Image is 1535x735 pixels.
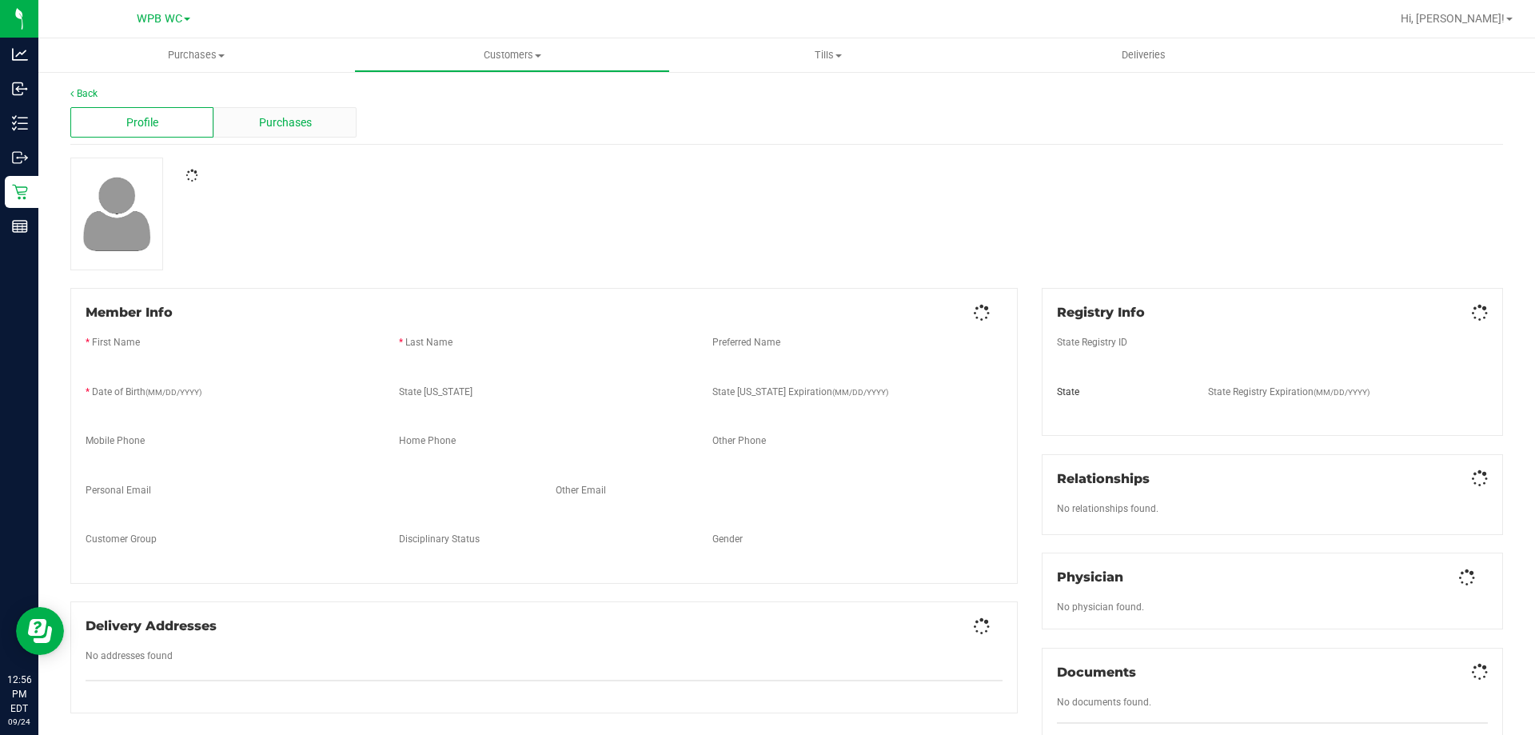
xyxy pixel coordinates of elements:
span: WPB WC [137,12,182,26]
span: Purchases [38,48,354,62]
label: Date of Birth [92,385,201,399]
span: Delivery Addresses [86,618,217,633]
label: Disciplinary Status [399,532,480,546]
label: Mobile Phone [86,433,145,448]
inline-svg: Retail [12,184,28,200]
label: State Registry Expiration [1208,385,1370,399]
span: Profile [126,114,158,131]
label: First Name [92,335,140,350]
span: No documents found. [1057,697,1151,708]
inline-svg: Inventory [12,115,28,131]
span: Physician [1057,569,1123,585]
label: Gender [712,532,743,546]
label: Other Phone [712,433,766,448]
span: Customers [355,48,669,62]
span: (MM/DD/YYYY) [146,388,201,397]
span: Hi, [PERSON_NAME]! [1401,12,1505,25]
a: Customers [354,38,670,72]
a: Deliveries [986,38,1302,72]
a: Purchases [38,38,354,72]
label: Personal Email [86,483,151,497]
label: State Registry ID [1057,335,1127,350]
p: 12:56 PM EDT [7,673,31,716]
inline-svg: Reports [12,218,28,234]
a: Back [70,88,98,99]
span: Relationships [1057,471,1150,486]
span: Member Info [86,305,173,320]
span: Tills [671,48,985,62]
span: Deliveries [1100,48,1187,62]
span: (MM/DD/YYYY) [832,388,888,397]
label: No relationships found. [1057,501,1158,516]
label: State [US_STATE] [399,385,472,399]
label: Preferred Name [712,335,780,350]
div: State [1045,385,1197,399]
label: Other Email [556,483,606,497]
label: State [US_STATE] Expiration [712,385,888,399]
span: No physician found. [1057,601,1144,613]
label: Customer Group [86,532,157,546]
label: Last Name [405,335,453,350]
inline-svg: Outbound [12,150,28,166]
span: (MM/DD/YYYY) [1314,388,1370,397]
span: Purchases [259,114,312,131]
a: Tills [670,38,986,72]
inline-svg: Analytics [12,46,28,62]
img: user-icon.png [75,173,159,255]
label: Home Phone [399,433,456,448]
span: Registry Info [1057,305,1145,320]
iframe: Resource center [16,607,64,655]
p: 09/24 [7,716,31,728]
inline-svg: Inbound [12,81,28,97]
span: Documents [1057,665,1136,680]
label: No addresses found [86,649,173,663]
